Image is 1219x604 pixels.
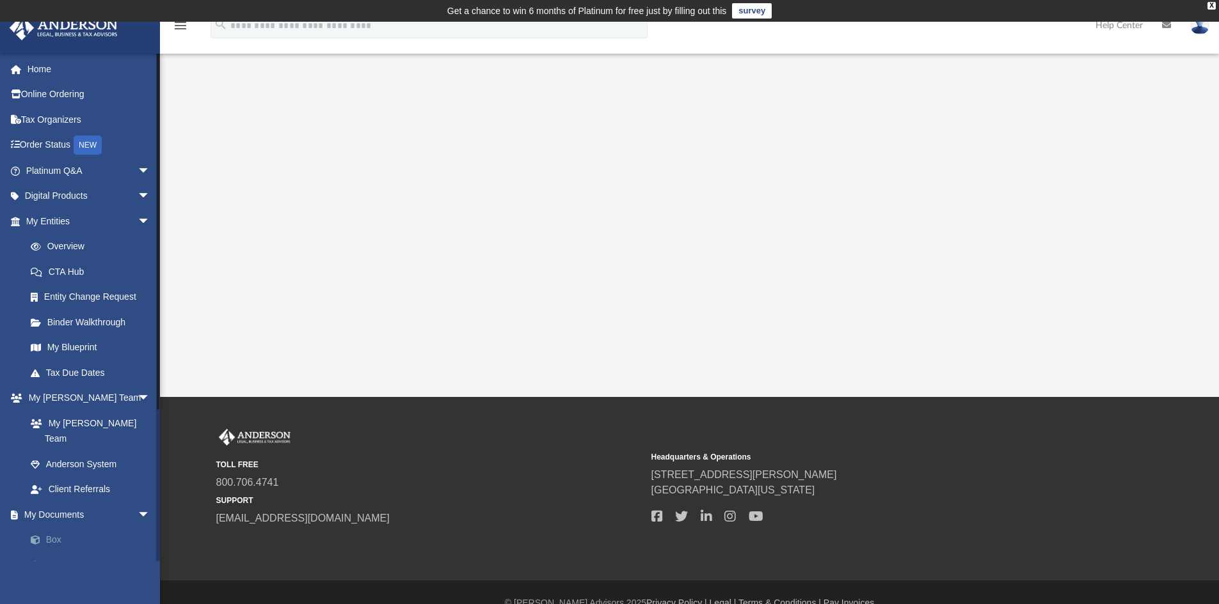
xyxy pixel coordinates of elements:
a: Order StatusNEW [9,132,170,159]
img: Anderson Advisors Platinum Portal [6,15,122,40]
span: arrow_drop_down [138,385,163,412]
a: 800.706.4741 [216,477,279,488]
a: [GEOGRAPHIC_DATA][US_STATE] [651,484,815,495]
div: close [1207,2,1216,10]
span: arrow_drop_down [138,502,163,528]
a: My [PERSON_NAME] Team [18,410,157,451]
img: User Pic [1190,16,1209,35]
i: menu [173,18,188,33]
a: My Entitiesarrow_drop_down [9,208,170,234]
a: My Documentsarrow_drop_down [9,502,170,527]
img: Anderson Advisors Platinum Portal [216,429,293,445]
span: arrow_drop_down [138,183,163,210]
a: Client Referrals [18,477,163,502]
a: Tax Due Dates [18,360,170,385]
a: Tax Organizers [9,107,170,132]
i: search [214,17,228,31]
a: Home [9,56,170,82]
a: My [PERSON_NAME] Teamarrow_drop_down [9,385,163,411]
a: My Blueprint [18,335,163,360]
a: Entity Change Request [18,284,170,310]
div: NEW [74,136,102,155]
a: survey [732,3,772,19]
small: TOLL FREE [216,459,642,470]
a: Online Ordering [9,82,170,107]
a: Meeting Minutes [18,552,170,578]
a: [STREET_ADDRESS][PERSON_NAME] [651,469,837,480]
div: Get a chance to win 6 months of Platinum for free just by filling out this [447,3,727,19]
span: arrow_drop_down [138,158,163,184]
small: SUPPORT [216,495,642,506]
span: arrow_drop_down [138,208,163,235]
a: Box [18,527,170,553]
a: Anderson System [18,451,163,477]
a: [EMAIL_ADDRESS][DOMAIN_NAME] [216,513,390,523]
small: Headquarters & Operations [651,451,1078,463]
a: Overview [18,234,170,259]
a: Digital Productsarrow_drop_down [9,183,170,209]
a: menu [173,24,188,33]
a: CTA Hub [18,259,170,284]
a: Platinum Q&Aarrow_drop_down [9,158,170,183]
a: Binder Walkthrough [18,309,170,335]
